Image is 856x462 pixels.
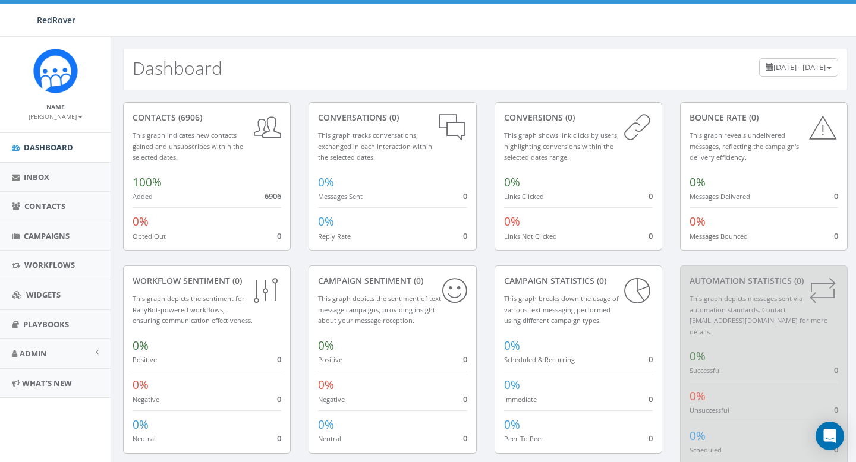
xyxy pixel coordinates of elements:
[318,338,334,353] span: 0%
[690,232,748,241] small: Messages Bounced
[463,230,467,241] span: 0
[411,275,423,286] span: (0)
[649,433,653,444] span: 0
[504,192,544,201] small: Links Clicked
[690,275,838,287] div: Automation Statistics
[230,275,242,286] span: (0)
[387,112,399,123] span: (0)
[318,434,341,443] small: Neutral
[504,112,653,124] div: conversions
[133,417,149,432] span: 0%
[463,433,467,444] span: 0
[24,230,70,241] span: Campaigns
[318,214,334,229] span: 0%
[504,232,557,241] small: Links Not Clicked
[690,366,721,375] small: Successful
[690,294,827,336] small: This graph depicts messages sent via automation standards. Contact [EMAIL_ADDRESS][DOMAIN_NAME] f...
[133,131,243,162] small: This graph indicates new contacts gained and unsubscribes within the selected dates.
[318,175,334,190] span: 0%
[277,354,281,365] span: 0
[133,232,166,241] small: Opted Out
[594,275,606,286] span: (0)
[318,112,467,124] div: conversations
[463,354,467,365] span: 0
[318,131,432,162] small: This graph tracks conversations, exchanged in each interaction within the selected dates.
[690,112,838,124] div: Bounce Rate
[834,365,838,375] span: 0
[20,348,47,359] span: Admin
[133,355,157,364] small: Positive
[318,192,363,201] small: Messages Sent
[277,230,281,241] span: 0
[133,192,153,201] small: Added
[504,214,520,229] span: 0%
[690,175,706,190] span: 0%
[690,428,706,444] span: 0%
[504,434,544,443] small: Peer To Peer
[463,394,467,404] span: 0
[29,110,83,121] a: [PERSON_NAME]
[792,275,804,286] span: (0)
[690,214,706,229] span: 0%
[37,14,75,26] span: RedRover
[318,377,334,393] span: 0%
[690,131,799,162] small: This graph reveals undelivered messages, reflecting the campaign's delivery efficiency.
[690,388,706,404] span: 0%
[649,230,653,241] span: 0
[23,319,69,330] span: Playbooks
[46,103,65,111] small: Name
[504,338,520,353] span: 0%
[133,377,149,393] span: 0%
[504,417,520,432] span: 0%
[133,58,222,78] h2: Dashboard
[834,191,838,201] span: 0
[834,444,838,455] span: 0
[277,394,281,404] span: 0
[463,191,467,201] span: 0
[504,294,619,325] small: This graph breaks down the usage of various text messaging performed using different campaign types.
[265,191,281,201] span: 6906
[133,395,159,404] small: Negative
[563,112,575,123] span: (0)
[834,230,838,241] span: 0
[133,294,253,325] small: This graph depicts the sentiment for RallyBot-powered workflows, ensuring communication effective...
[133,112,281,124] div: contacts
[277,433,281,444] span: 0
[133,275,281,287] div: Workflow Sentiment
[26,289,61,300] span: Widgets
[649,354,653,365] span: 0
[690,192,750,201] small: Messages Delivered
[504,395,537,404] small: Immediate
[24,172,49,182] span: Inbox
[133,338,149,353] span: 0%
[318,232,351,241] small: Reply Rate
[318,355,342,364] small: Positive
[176,112,202,123] span: (6906)
[504,175,520,190] span: 0%
[22,378,72,388] span: What's New
[133,175,162,190] span: 100%
[504,275,653,287] div: Campaign Statistics
[690,445,722,454] small: Scheduled
[133,434,156,443] small: Neutral
[24,260,75,270] span: Workflows
[24,142,73,153] span: Dashboard
[504,355,575,364] small: Scheduled & Recurring
[690,349,706,364] span: 0%
[318,294,441,325] small: This graph depicts the sentiment of text message campaigns, providing insight about your message ...
[24,201,65,211] span: Contacts
[318,417,334,432] span: 0%
[649,394,653,404] span: 0
[690,406,729,414] small: Unsuccessful
[747,112,759,123] span: (0)
[504,131,619,162] small: This graph shows link clicks by users, highlighting conversions within the selected dates range.
[649,191,653,201] span: 0
[773,62,826,72] span: [DATE] - [DATE]
[318,395,345,404] small: Negative
[834,404,838,415] span: 0
[33,49,78,93] img: Rally_Corp_Icon.png
[504,377,520,393] span: 0%
[29,112,83,121] small: [PERSON_NAME]
[816,422,844,450] div: Open Intercom Messenger
[318,275,467,287] div: Campaign Sentiment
